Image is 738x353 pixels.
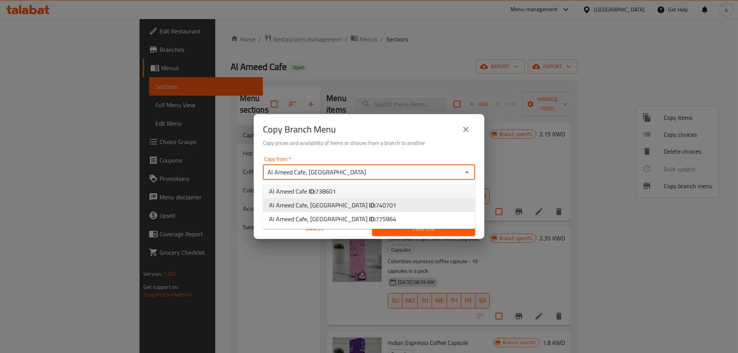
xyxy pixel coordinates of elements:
h2: Copy Branch Menu [263,123,336,136]
b: ID: [309,186,315,197]
button: Close [462,167,472,177]
button: close [457,120,475,139]
h6: Copy prices and availability of items or choices from a branch to another [263,139,475,147]
b: ID: [369,199,376,211]
span: Confirm [378,224,469,234]
span: 738601 [315,186,336,197]
span: Al Ameed Cafe, [GEOGRAPHIC_DATA] [269,214,396,224]
span: Al Ameed Cafe, [GEOGRAPHIC_DATA] [269,201,396,210]
b: ID: [369,213,376,225]
span: 775964 [376,213,396,225]
span: Al Ameed Cafe [269,187,336,196]
span: Cancel [266,224,363,234]
span: 740701 [376,199,396,211]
